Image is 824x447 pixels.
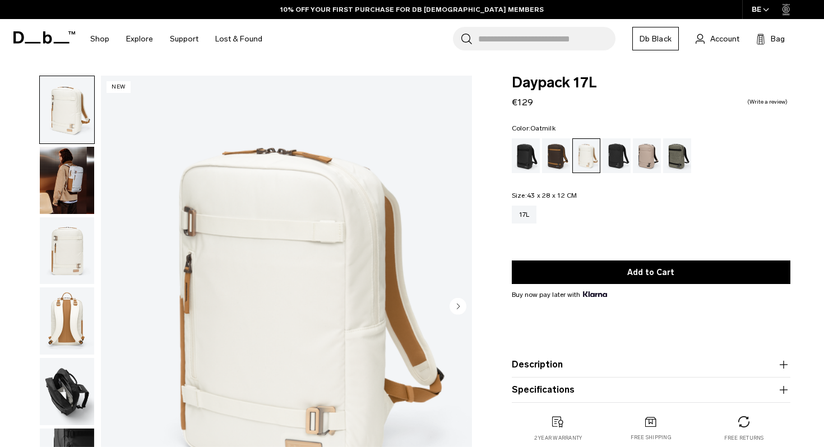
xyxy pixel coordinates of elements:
[39,287,95,355] button: Daypack 17L Oatmilk
[512,383,790,397] button: Specifications
[512,358,790,371] button: Description
[39,76,95,144] button: Daypack 17L Oatmilk
[39,357,95,426] button: Daypack 17L Oatmilk
[40,287,94,355] img: Daypack 17L Oatmilk
[39,217,95,285] button: Daypack 17L Oatmilk
[107,81,131,93] p: New
[40,76,94,143] img: Daypack 17L Oatmilk
[40,217,94,285] img: Daypack 17L Oatmilk
[583,291,607,297] img: {"height" => 20, "alt" => "Klarna"}
[710,33,739,45] span: Account
[771,33,785,45] span: Bag
[39,146,95,215] button: Daypack 17L Oatmilk
[40,358,94,425] img: Daypack 17L Oatmilk
[512,290,607,300] span: Buy now pay later with
[512,260,790,284] button: Add to Cart
[82,19,271,59] nav: Main Navigation
[603,138,631,173] a: Charcoal Grey
[512,138,540,173] a: Black Out
[572,138,600,173] a: Oatmilk
[696,32,739,45] a: Account
[747,99,788,105] a: Write a review
[512,97,533,108] span: €129
[534,434,582,442] p: 2 year warranty
[756,32,785,45] button: Bag
[512,192,577,199] legend: Size:
[663,138,691,173] a: Forest Green
[542,138,570,173] a: Espresso
[215,19,262,59] a: Lost & Found
[280,4,544,15] a: 10% OFF YOUR FIRST PURCHASE FOR DB [DEMOGRAPHIC_DATA] MEMBERS
[512,76,790,90] span: Daypack 17L
[631,434,672,441] p: Free shipping
[512,206,537,223] a: 17L
[724,434,764,442] p: Free returns
[633,138,661,173] a: Fogbow Beige
[527,192,577,199] span: 43 x 28 x 12 CM
[126,19,153,59] a: Explore
[90,19,109,59] a: Shop
[632,27,679,50] a: Db Black
[40,147,94,214] img: Daypack 17L Oatmilk
[512,125,555,132] legend: Color:
[530,124,555,132] span: Oatmilk
[450,297,466,316] button: Next slide
[170,19,198,59] a: Support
